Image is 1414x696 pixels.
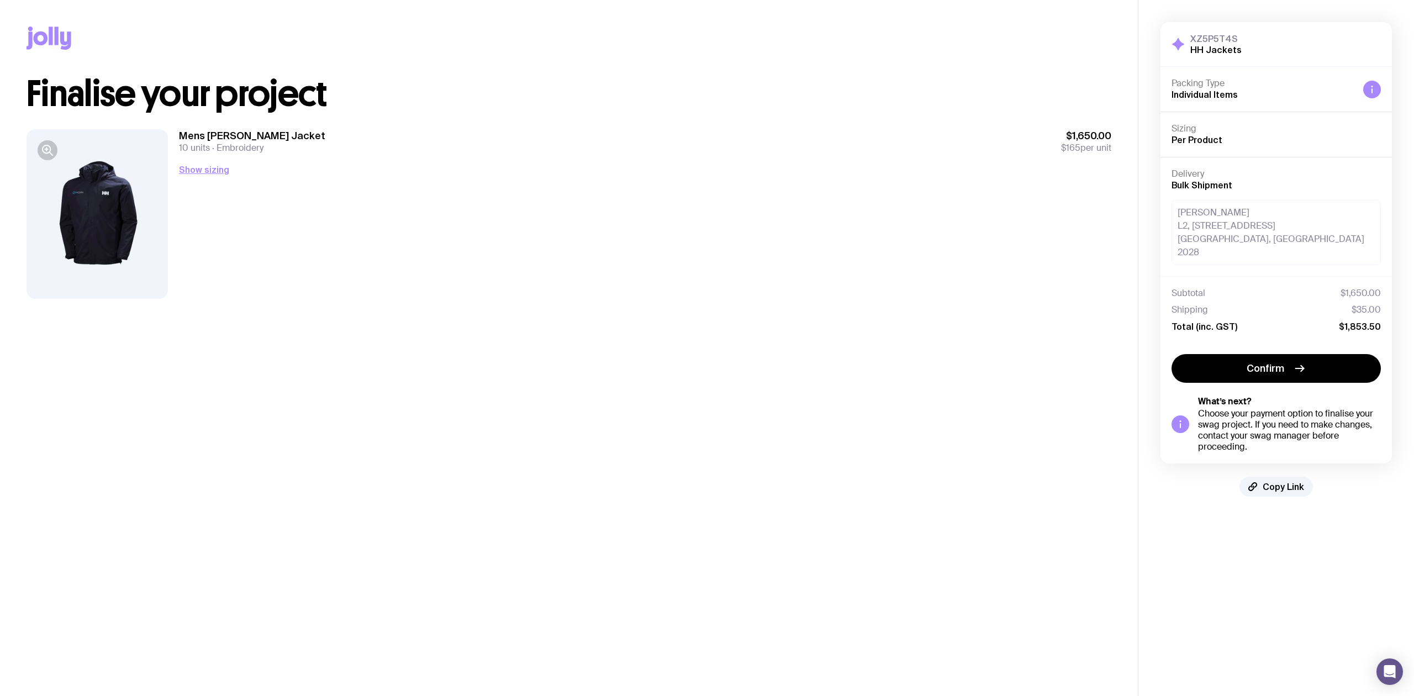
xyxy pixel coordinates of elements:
span: Copy Link [1263,481,1304,492]
span: Bulk Shipment [1172,180,1232,190]
h4: Sizing [1172,123,1381,134]
h3: XZ5P5T4S [1190,33,1242,44]
h1: Finalise your project [27,76,1111,112]
button: Show sizing [179,163,229,176]
h3: Mens [PERSON_NAME] Jacket [179,129,325,143]
span: $1,650.00 [1341,288,1381,299]
span: Individual Items [1172,89,1238,99]
h5: What’s next? [1198,396,1381,407]
span: $1,650.00 [1061,129,1111,143]
span: Confirm [1247,362,1284,375]
div: Choose your payment option to finalise your swag project. If you need to make changes, contact yo... [1198,408,1381,452]
button: Copy Link [1239,477,1313,497]
h2: HH Jackets [1190,44,1242,55]
h4: Packing Type [1172,78,1354,89]
span: $165 [1061,142,1080,154]
div: Open Intercom Messenger [1376,658,1403,685]
button: Confirm [1172,354,1381,383]
span: $35.00 [1352,304,1381,315]
span: 10 units [179,142,210,154]
span: $1,853.50 [1339,321,1381,332]
h4: Delivery [1172,168,1381,180]
div: [PERSON_NAME] L2, [STREET_ADDRESS] [GEOGRAPHIC_DATA], [GEOGRAPHIC_DATA] 2028 [1172,200,1381,265]
span: per unit [1061,143,1111,154]
span: Subtotal [1172,288,1205,299]
span: Per Product [1172,135,1222,145]
span: Embroidery [210,142,263,154]
span: Shipping [1172,304,1208,315]
span: Total (inc. GST) [1172,321,1237,332]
